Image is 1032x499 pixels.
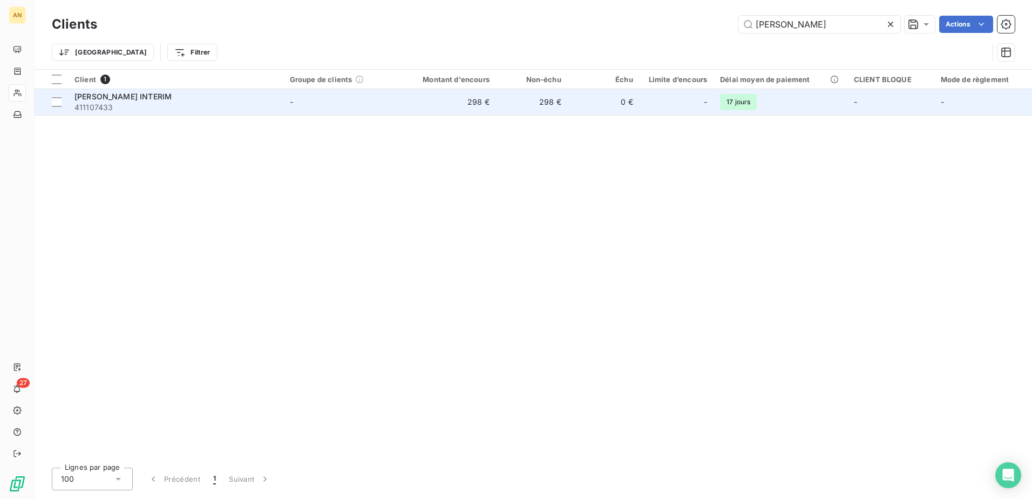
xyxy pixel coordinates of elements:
[720,75,841,84] div: Délai moyen de paiement
[74,102,277,113] span: 411107433
[939,16,993,33] button: Actions
[74,75,96,84] span: Client
[207,468,222,490] button: 1
[213,474,216,484] span: 1
[574,75,633,84] div: Échu
[720,94,757,110] span: 17 jours
[738,16,900,33] input: Rechercher
[995,462,1021,488] div: Open Intercom Messenger
[9,475,26,493] img: Logo LeanPay
[496,89,568,115] td: 298 €
[74,92,172,101] span: [PERSON_NAME] INTERIM
[406,75,490,84] div: Montant d'encours
[854,75,928,84] div: CLIENT BLOQUE
[400,89,496,115] td: 298 €
[222,468,277,490] button: Suivant
[100,75,110,84] span: 1
[290,97,293,106] span: -
[646,75,707,84] div: Limite d’encours
[141,468,207,490] button: Précédent
[9,6,26,24] div: AN
[503,75,561,84] div: Non-échu
[52,44,154,61] button: [GEOGRAPHIC_DATA]
[941,97,944,106] span: -
[61,474,74,484] span: 100
[568,89,640,115] td: 0 €
[52,15,97,34] h3: Clients
[854,97,857,106] span: -
[941,75,1026,84] div: Mode de règlement
[290,75,352,84] span: Groupe de clients
[167,44,217,61] button: Filtrer
[704,97,707,107] span: -
[17,378,30,388] span: 27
